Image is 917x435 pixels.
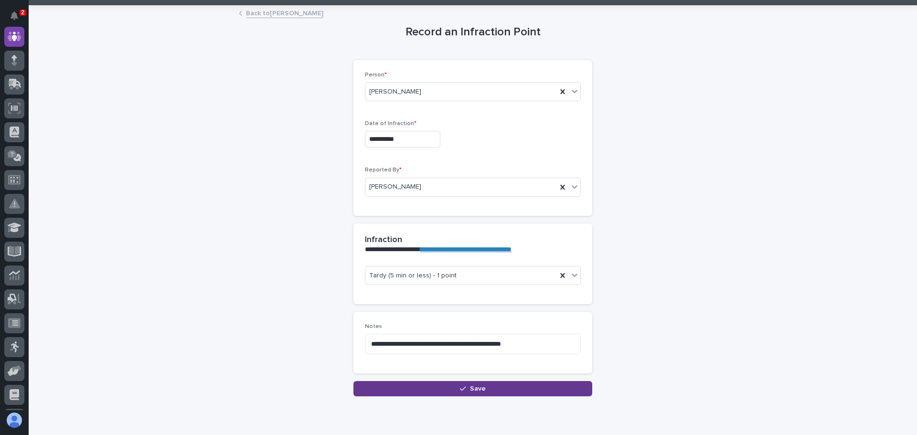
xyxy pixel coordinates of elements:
div: Notifications2 [12,11,24,27]
p: 2 [21,9,24,16]
span: Date of Infraction [365,121,416,127]
span: Person [365,72,387,78]
span: Notes [365,324,382,329]
a: Back to[PERSON_NAME] [246,7,323,18]
button: Save [353,381,592,396]
button: users-avatar [4,410,24,430]
span: Reported By [365,167,402,173]
h1: Record an Infraction Point [353,25,592,39]
span: Tardy (5 min or less) - 1 point [369,271,457,281]
span: [PERSON_NAME] [369,182,421,192]
span: [PERSON_NAME] [369,87,421,97]
button: Notifications [4,6,24,26]
span: Save [470,385,486,392]
h2: Infraction [365,235,402,245]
